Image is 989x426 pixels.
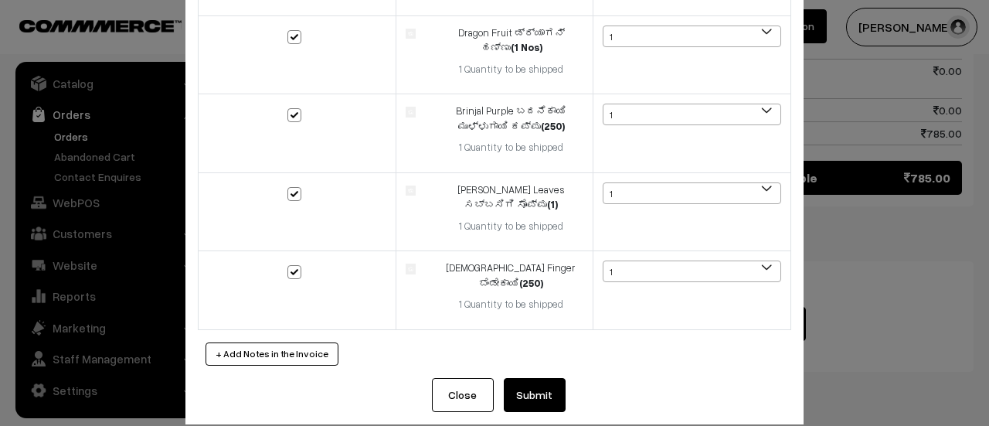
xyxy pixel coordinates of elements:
div: [PERSON_NAME] Leaves ಸಬ್ಬಸಿಗಿ ಸೊಪ್ಪು [439,182,583,213]
div: Brinjal Purple ಬದನೆಕಾಯಿ ಮುಳ್ಳುಗಾಯಿ ಕಪ್ಪು [439,104,583,134]
img: product.jpg [406,186,416,196]
button: Close [432,378,494,412]
span: 1 [603,104,780,126]
span: 1 [603,104,781,125]
div: 1 Quantity to be shipped [439,62,583,77]
div: [DEMOGRAPHIC_DATA] Finger‌ ಬೆಂಡೇಕಾಯಿ [439,261,583,291]
div: 1 Quantity to be shipped [439,140,583,155]
span: 1 [603,26,781,47]
span: 1 [603,261,780,283]
strong: (1) [547,198,558,210]
button: Submit [504,378,566,412]
div: Dragon Fruit ಡ್ರ್ಯಾಗನ್‌ ಹಣ್ಣು [439,26,583,56]
strong: (250) [519,277,543,289]
img: product.jpg [406,29,416,39]
button: + Add Notes in the Invoice [206,343,338,366]
img: product.jpg [406,264,416,274]
strong: (1 Nos) [511,41,542,53]
strong: (250) [541,120,565,132]
span: 1 [603,26,780,48]
span: 1 [603,182,781,204]
img: product.jpg [406,107,416,117]
span: 1 [603,261,781,282]
span: 1 [603,183,780,205]
div: 1 Quantity to be shipped [439,219,583,234]
div: 1 Quantity to be shipped [439,297,583,312]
